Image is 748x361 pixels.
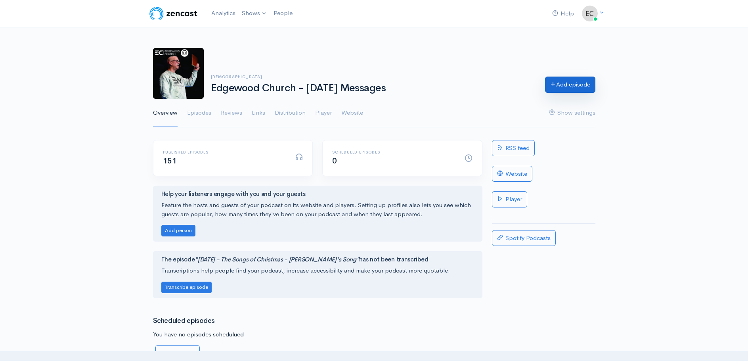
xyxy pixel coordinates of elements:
[545,77,595,93] a: Add episode
[161,282,212,293] button: Transcribe episode
[221,99,242,127] a: Reviews
[161,191,474,198] h4: Help your listeners engage with you and your guests
[161,256,474,263] h4: The episode has not been transcribed
[161,266,474,275] p: Transcriptions help people find your podcast, increase accessibility and make your podcast more q...
[315,99,332,127] a: Player
[492,140,535,156] a: RSS feed
[153,317,482,325] h3: Scheduled episodes
[252,99,265,127] a: Links
[148,6,199,21] img: ZenCast Logo
[332,156,337,166] span: 0
[492,166,532,182] a: Website
[187,99,211,127] a: Episodes
[332,150,455,154] h6: Scheduled episodes
[163,150,286,154] h6: Published episodes
[161,201,474,219] p: Feature the hosts and guests of your podcast on its website and players. Setting up profiles also...
[195,255,359,263] i: "[DATE] - The Songs of Christmas - [PERSON_NAME]'s Song"
[211,75,536,79] h6: [DEMOGRAPHIC_DATA]
[341,99,363,127] a: Website
[492,191,527,207] a: Player
[161,225,195,236] button: Add person
[153,99,178,127] a: Overview
[211,83,536,94] h1: Edgewood Church - [DATE] Messages
[153,330,482,339] p: You have no episodes schedulued
[239,5,270,22] a: Shows
[163,156,177,166] span: 151
[549,5,577,22] a: Help
[492,230,556,246] a: Spotify Podcasts
[161,226,195,234] a: Add person
[208,5,239,22] a: Analytics
[161,283,212,290] a: Transcribe episode
[270,5,296,22] a: People
[275,99,306,127] a: Distribution
[549,99,595,127] a: Show settings
[582,6,598,21] img: ...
